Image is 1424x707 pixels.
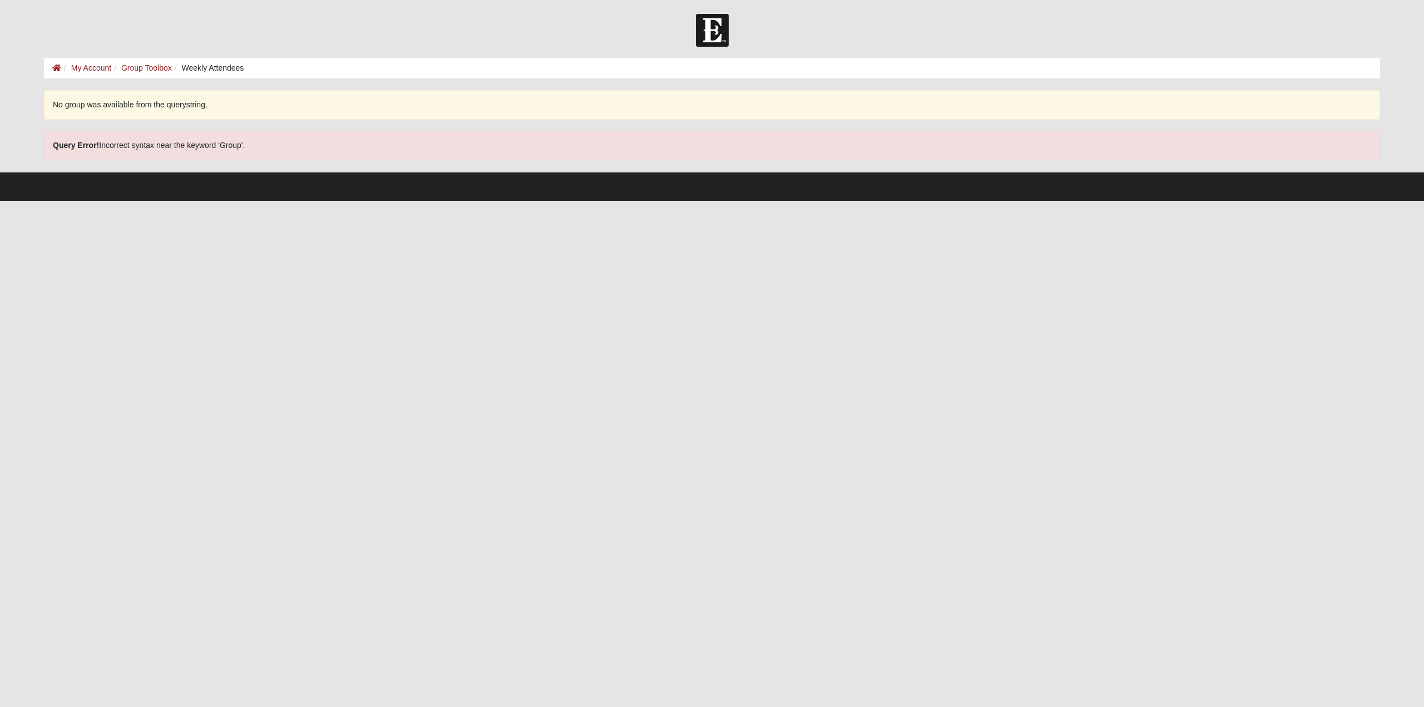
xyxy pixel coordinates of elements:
a: My Account [71,63,111,72]
li: Weekly Attendees [172,62,244,74]
div: No group was available from the querystring. [44,90,1380,120]
a: Group Toolbox [121,63,172,72]
img: Church of Eleven22 Logo [696,14,729,47]
strong: Query Error! [53,141,99,150]
span: Incorrect syntax near the keyword 'Group'. [99,141,245,150]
